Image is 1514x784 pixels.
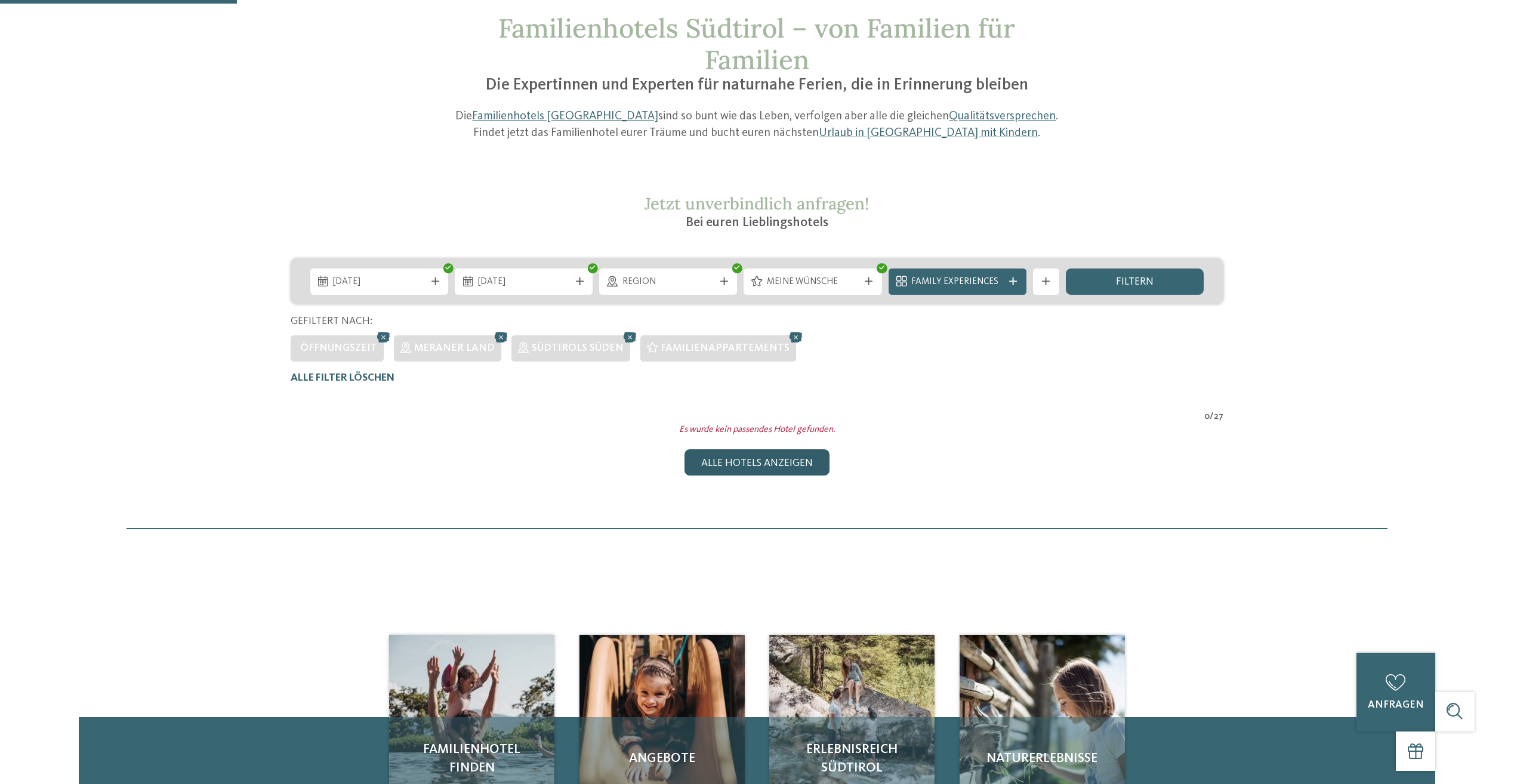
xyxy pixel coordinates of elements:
span: Gefiltert nach: [291,316,372,326]
span: Meraner Land [414,343,495,353]
span: Bei euren Lieblingshotels [686,216,828,229]
a: anfragen [1356,653,1435,731]
span: Familienappartements [661,343,790,353]
span: [DATE] [333,276,425,289]
span: Jetzt unverbindlich anfragen! [645,193,869,214]
span: Die Expertinnen und Experten für naturnahe Ferien, die in Erinnerung bleiben [486,77,1028,94]
span: Angebote [593,749,732,768]
div: Alle Hotels anzeigen [684,449,829,476]
a: Urlaub in [GEOGRAPHIC_DATA] mit Kindern [819,127,1038,139]
span: Erlebnisreich Südtirol [782,740,921,777]
span: Familienhotels Südtirol – von Familien für Familien [498,11,1015,76]
span: anfragen [1368,700,1424,710]
span: Region [622,276,714,289]
span: 0 [1204,410,1210,424]
span: / [1210,410,1214,424]
span: Familienhotel finden [402,740,541,777]
span: Naturerlebnisse [973,749,1112,768]
span: 27 [1214,410,1223,424]
span: filtern [1116,277,1154,288]
div: Es wurde kein passendes Hotel gefunden. [280,424,1233,437]
span: Alle Filter löschen [291,373,394,383]
span: Südtirols Süden [532,343,624,353]
a: Familienhotels [GEOGRAPHIC_DATA] [472,110,658,122]
span: Öffnungszeit [300,343,377,353]
a: Qualitätsversprechen [949,110,1056,122]
span: Family Experiences [911,276,1003,289]
p: Die sind so bunt wie das Leben, verfolgen aber alle die gleichen . Findet jetzt das Familienhotel... [445,109,1069,141]
span: Meine Wünsche [767,276,859,289]
span: [DATE] [478,276,570,289]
